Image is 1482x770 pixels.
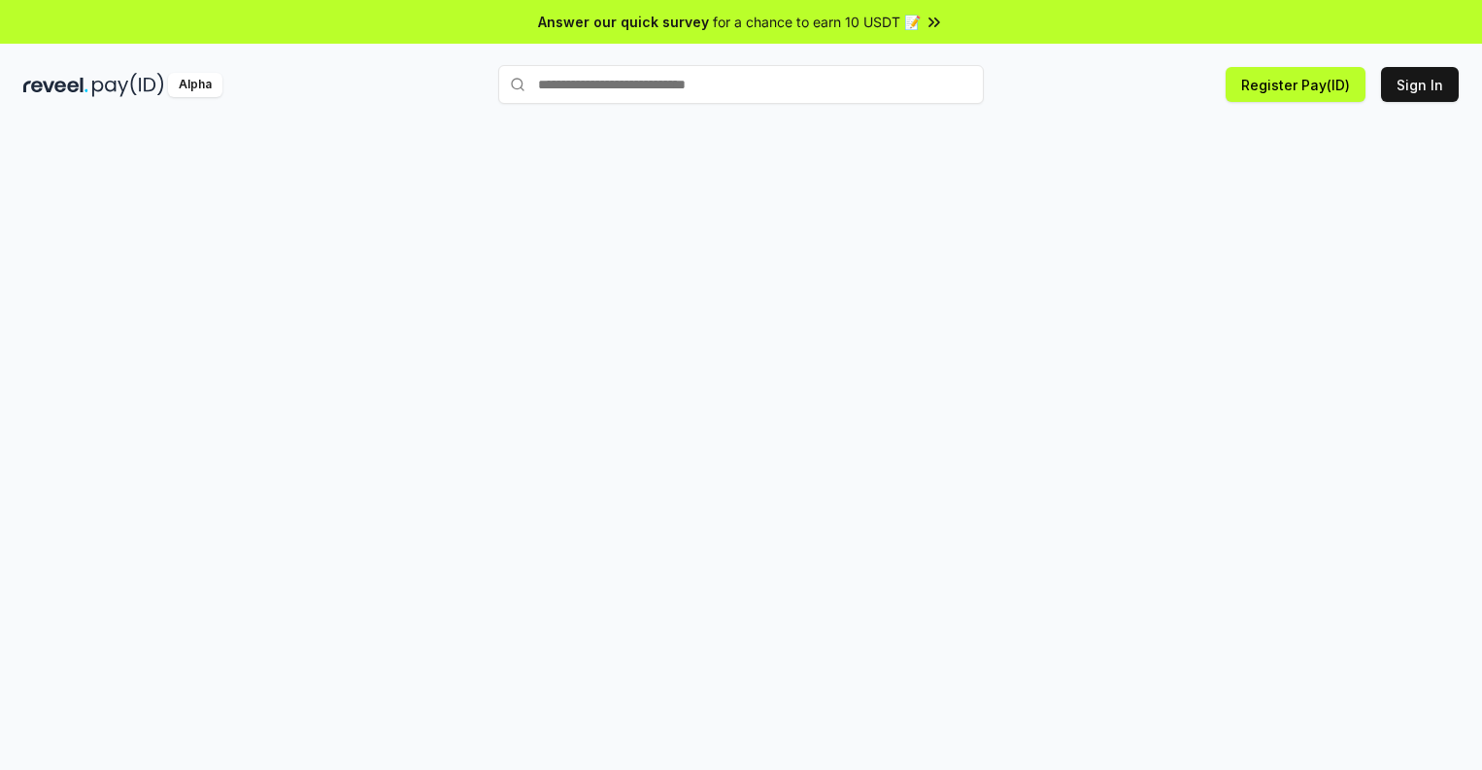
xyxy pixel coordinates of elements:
[1381,67,1459,102] button: Sign In
[713,12,921,32] span: for a chance to earn 10 USDT 📝
[538,12,709,32] span: Answer our quick survey
[1226,67,1365,102] button: Register Pay(ID)
[168,73,222,97] div: Alpha
[92,73,164,97] img: pay_id
[23,73,88,97] img: reveel_dark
